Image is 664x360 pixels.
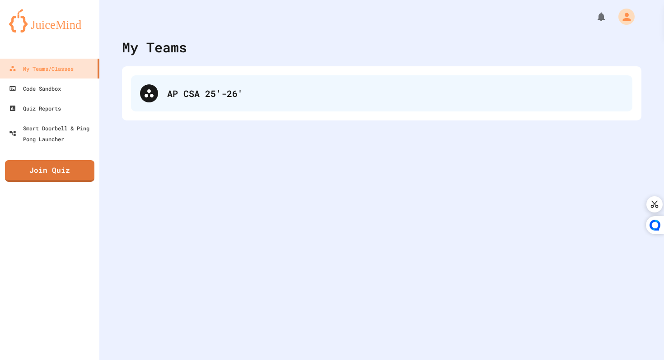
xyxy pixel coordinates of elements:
[122,37,187,57] div: My Teams
[9,9,90,32] img: logo-orange.svg
[9,83,61,94] div: Code Sandbox
[9,103,61,114] div: Quiz Reports
[167,87,623,100] div: AP CSA 25'-26'
[609,6,637,27] div: My Account
[579,9,609,24] div: My Notifications
[5,160,94,182] a: Join Quiz
[9,123,96,144] div: Smart Doorbell & Ping Pong Launcher
[9,63,74,74] div: My Teams/Classes
[131,75,632,111] div: AP CSA 25'-26'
